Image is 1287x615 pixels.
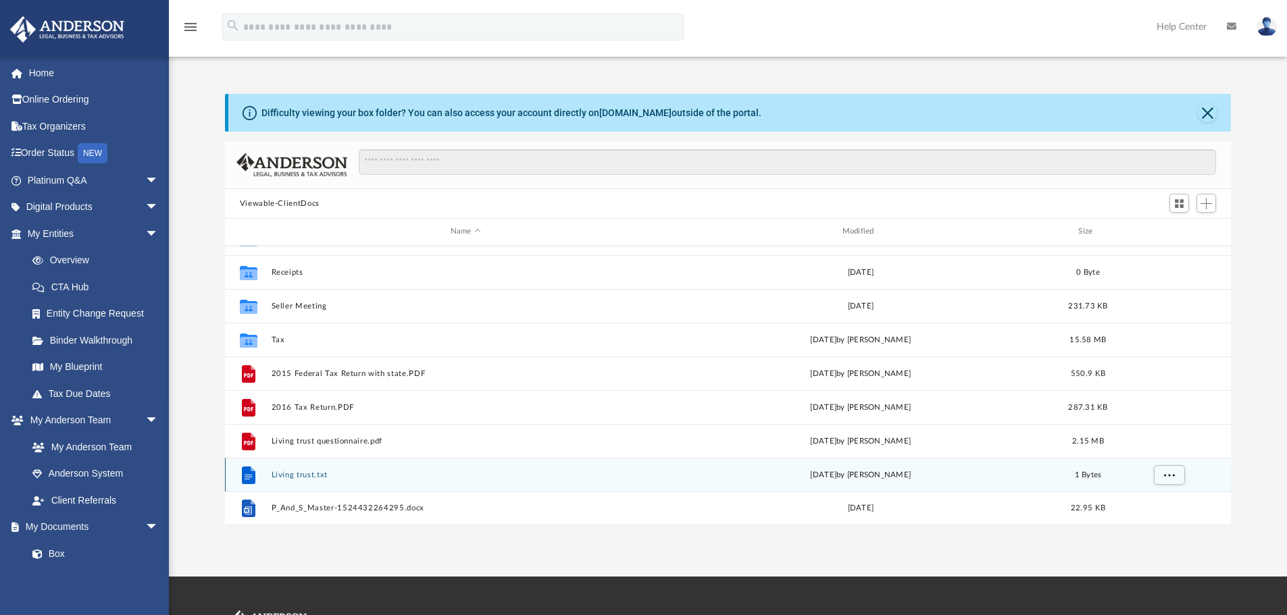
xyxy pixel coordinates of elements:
a: Overview [19,247,179,274]
a: CTA Hub [19,273,179,300]
span: 231.73 KB [1068,302,1107,309]
a: My Anderson Team [19,433,166,460]
a: Online Ordering [9,86,179,113]
a: Tax Organizers [9,113,179,140]
button: 2016 Tax Return.PDF [271,403,660,412]
button: P_And_S_Master-1524432264295.docx [271,504,660,512]
span: arrow_drop_down [145,220,172,248]
button: Viewable-ClientDocs [240,198,320,210]
span: arrow_drop_down [145,407,172,435]
span: arrow_drop_down [145,514,172,541]
a: Meeting Minutes [19,567,172,594]
div: [DATE] [666,300,1055,312]
div: Difficulty viewing your box folder? You can also access your account directly on outside of the p... [261,106,761,120]
a: My Documentsarrow_drop_down [9,514,172,541]
div: Size [1061,225,1115,238]
button: Seller Meeting [271,302,660,311]
i: menu [182,19,199,35]
a: Platinum Q&Aarrow_drop_down [9,167,179,194]
button: Receipts [271,268,660,277]
span: 2.15 MB [1072,437,1104,444]
a: Tax Due Dates [19,380,179,407]
div: [DATE] [666,502,1055,514]
span: 22.95 KB [1071,504,1105,512]
a: My Blueprint [19,354,172,381]
a: Digital Productsarrow_drop_down [9,194,179,221]
button: 2015 Federal Tax Return with state.PDF [271,369,660,378]
a: Entity Change Request [19,300,179,327]
div: id [1121,225,1215,238]
a: Client Referrals [19,487,172,514]
div: [DATE] by [PERSON_NAME] [666,333,1055,346]
div: [DATE] by [PERSON_NAME] [666,401,1055,413]
span: 0 Byte [1076,268,1100,275]
div: NEW [78,143,107,163]
span: 1 Bytes [1074,471,1101,478]
span: arrow_drop_down [145,167,172,194]
button: Tax [271,336,660,344]
button: Add [1196,194,1217,213]
a: My Anderson Teamarrow_drop_down [9,407,172,434]
input: Search files and folders [359,149,1216,175]
div: [DATE] [666,266,1055,278]
button: Living trust.txt [271,471,660,479]
div: [DATE] by [PERSON_NAME] [666,367,1055,379]
button: Switch to Grid View [1169,194,1190,213]
span: arrow_drop_down [145,194,172,221]
i: search [226,18,241,33]
img: User Pic [1257,17,1277,36]
a: menu [182,26,199,35]
img: Anderson Advisors Platinum Portal [6,16,128,43]
div: Name [270,225,659,238]
a: Anderson System [19,460,172,487]
a: Box [19,540,166,567]
span: 15.58 MB [1069,336,1106,343]
div: id [231,225,265,238]
a: Home [9,59,179,86]
button: More options [1153,464,1184,485]
div: [DATE] by [PERSON_NAME] [666,435,1055,447]
a: [DOMAIN_NAME] [599,107,672,118]
div: Modified [665,225,1055,238]
a: My Entitiesarrow_drop_down [9,220,179,247]
div: grid [225,246,1232,525]
div: [DATE] by [PERSON_NAME] [666,469,1055,481]
a: Binder Walkthrough [19,327,179,354]
a: Order StatusNEW [9,140,179,167]
button: Living trust questionnaire.pdf [271,437,660,446]
span: 550.9 KB [1071,369,1105,377]
button: Close [1198,103,1217,122]
span: 287.31 KB [1068,403,1107,410]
